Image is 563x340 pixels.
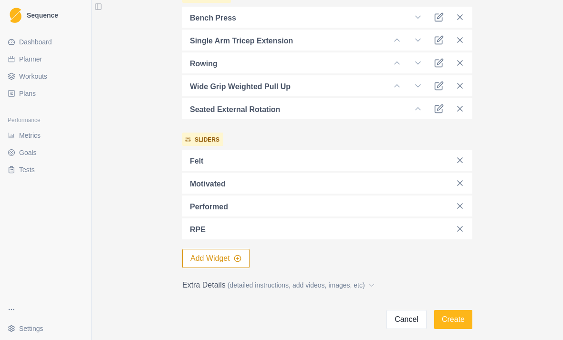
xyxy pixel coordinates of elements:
p: Seated external rotation [190,104,280,115]
a: Plans [4,86,87,101]
span: Workouts [19,72,47,81]
span: Sequence [27,12,58,19]
a: Dashboard [4,34,87,50]
span: (detailed instructions, add videos, images, etc) [228,280,365,290]
p: felt [190,155,203,167]
a: Tests [4,162,87,177]
span: Dashboard [19,37,52,47]
button: Settings [4,321,87,336]
img: Logo [10,8,21,23]
button: Add Widget [182,249,250,268]
button: Create [434,310,472,329]
span: Planner [19,54,42,64]
span: Goals [19,148,37,157]
span: Tests [19,165,35,175]
p: RPE [190,224,206,236]
div: Performance [4,113,87,128]
button: Cancel [386,310,427,329]
p: performed [190,201,228,213]
a: LogoSequence [4,4,87,27]
span: Metrics [19,131,41,140]
a: Metrics [4,128,87,143]
p: Single arm tricep extension [190,35,293,47]
a: Goals [4,145,87,160]
a: Workouts [4,69,87,84]
span: Plans [19,89,36,98]
label: Extra Details [182,279,467,291]
p: sliders [195,135,219,144]
p: Bench press [190,12,236,24]
p: Wide grip weighted pull up [190,81,291,93]
a: Planner [4,52,87,67]
p: Rowing [190,58,218,70]
p: motivated [190,178,226,190]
